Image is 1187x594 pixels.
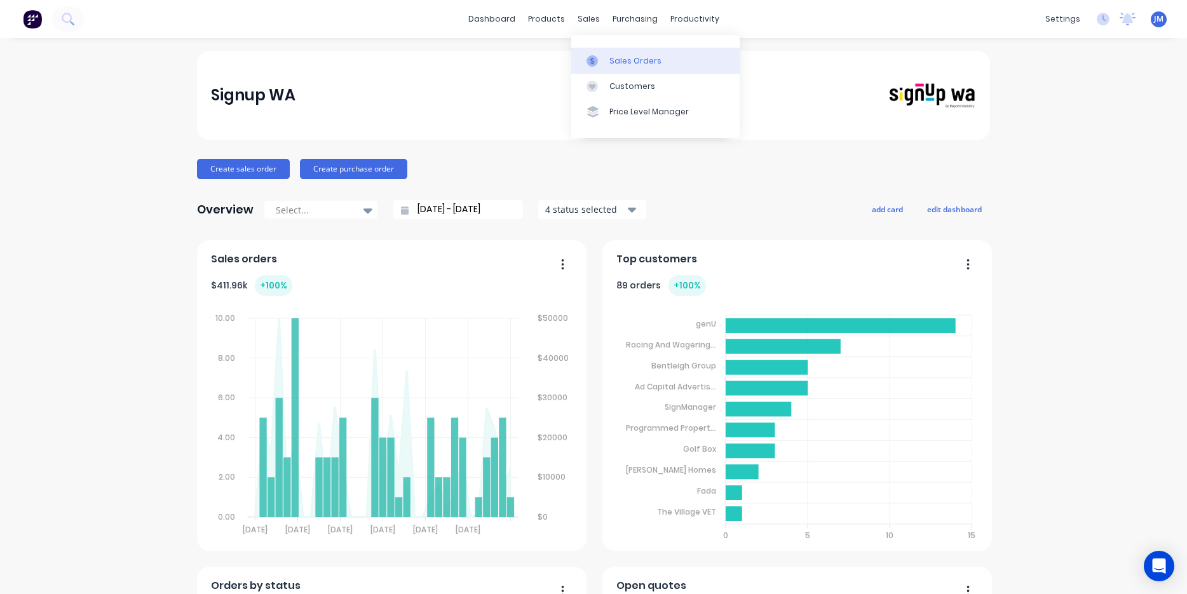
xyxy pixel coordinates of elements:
tspan: $40000 [538,352,569,363]
button: edit dashboard [919,201,990,217]
span: Sales orders [211,252,277,267]
div: sales [571,10,606,29]
div: products [522,10,571,29]
button: Create purchase order [300,159,407,179]
tspan: [DATE] [285,524,310,535]
div: Signup WA [211,83,295,108]
a: Sales Orders [571,48,740,73]
tspan: [PERSON_NAME] Homes [626,464,716,475]
tspan: Ad Capital Advertis... [635,381,716,391]
tspan: 10.00 [215,313,234,323]
div: Open Intercom Messenger [1144,551,1174,581]
tspan: Fada [697,485,716,496]
tspan: 6.00 [217,392,234,403]
tspan: 8.00 [217,352,234,363]
span: Top customers [616,252,697,267]
tspan: genU [696,318,716,329]
tspan: Bentleigh Group [651,360,716,371]
button: 4 status selected [538,200,646,219]
div: Sales Orders [609,55,661,67]
div: 4 status selected [545,203,625,216]
tspan: $10000 [538,471,566,482]
a: dashboard [462,10,522,29]
img: Signup WA [887,82,976,109]
div: purchasing [606,10,664,29]
tspan: [DATE] [370,524,395,535]
div: Price Level Manager [609,106,689,118]
tspan: Golf Box [683,443,717,454]
tspan: $50000 [538,313,569,323]
button: Create sales order [197,159,290,179]
tspan: [DATE] [413,524,438,535]
span: Orders by status [211,578,301,593]
img: Factory [23,10,42,29]
a: Price Level Manager [571,99,740,125]
tspan: 4.00 [217,432,234,443]
div: Overview [197,197,254,222]
div: + 100 % [668,275,706,296]
tspan: 5 [805,530,810,541]
a: Customers [571,74,740,99]
tspan: [DATE] [328,524,353,535]
tspan: $0 [538,511,548,522]
div: productivity [664,10,726,29]
div: 89 orders [616,275,706,296]
tspan: 0.00 [217,511,234,522]
tspan: The Village VET [657,506,716,517]
tspan: 10 [886,530,893,541]
tspan: 2.00 [218,471,234,482]
tspan: [DATE] [456,524,480,535]
div: Customers [609,81,655,92]
div: settings [1039,10,1087,29]
tspan: SignManager [665,402,716,412]
tspan: Racing And Wagering... [626,339,716,350]
tspan: $20000 [538,432,568,443]
span: Open quotes [616,578,686,593]
tspan: 0 [722,530,728,541]
div: + 100 % [255,275,292,296]
div: $ 411.96k [211,275,292,296]
tspan: $30000 [538,392,568,403]
tspan: Programmed Propert... [626,422,716,433]
button: add card [864,201,911,217]
span: JM [1154,13,1163,25]
tspan: [DATE] [243,524,268,535]
tspan: 15 [968,530,976,541]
